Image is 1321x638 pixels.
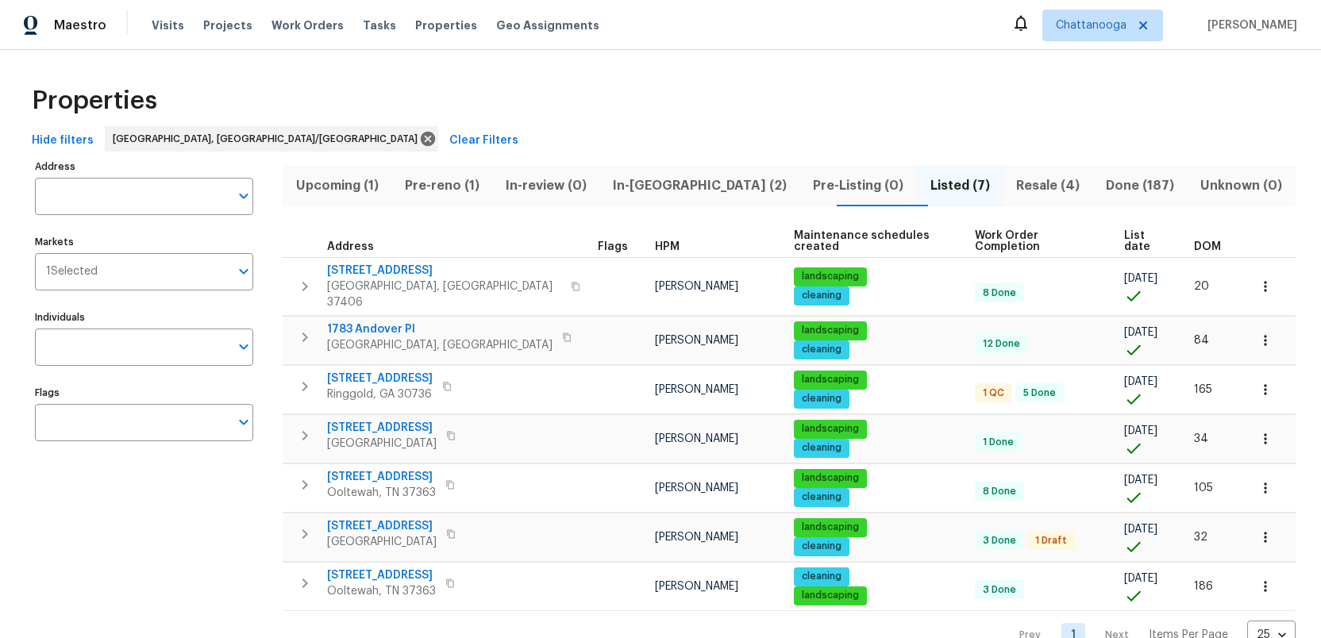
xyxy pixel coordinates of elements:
[233,411,255,433] button: Open
[363,20,396,31] span: Tasks
[810,175,907,197] span: Pre-Listing (0)
[35,237,253,247] label: Markets
[233,260,255,282] button: Open
[401,175,483,197] span: Pre-reno (1)
[976,386,1011,400] span: 1 QC
[976,337,1026,351] span: 12 Done
[795,289,848,302] span: cleaning
[25,126,100,156] button: Hide filters
[655,335,738,346] span: [PERSON_NAME]
[1194,281,1209,292] span: 20
[272,17,344,33] span: Work Orders
[976,534,1023,548] span: 3 Done
[327,420,437,436] span: [STREET_ADDRESS]
[795,521,865,534] span: landscaping
[327,436,437,452] span: [GEOGRAPHIC_DATA]
[795,324,865,337] span: landscaping
[1124,475,1157,486] span: [DATE]
[327,469,436,485] span: [STREET_ADDRESS]
[655,482,738,494] span: [PERSON_NAME]
[233,185,255,207] button: Open
[655,532,738,543] span: [PERSON_NAME]
[1017,386,1062,400] span: 5 Done
[113,131,424,147] span: [GEOGRAPHIC_DATA], [GEOGRAPHIC_DATA]/[GEOGRAPHIC_DATA]
[795,422,865,436] span: landscaping
[598,241,628,252] span: Flags
[327,371,433,386] span: [STREET_ADDRESS]
[152,17,184,33] span: Visits
[35,162,253,171] label: Address
[502,175,590,197] span: In-review (0)
[233,336,255,358] button: Open
[35,313,253,322] label: Individuals
[655,433,738,444] span: [PERSON_NAME]
[1194,335,1209,346] span: 84
[1012,175,1083,197] span: Resale (4)
[794,230,947,252] span: Maintenance schedules created
[327,321,553,337] span: 1783 Andover Pl
[203,17,252,33] span: Projects
[105,126,438,152] div: [GEOGRAPHIC_DATA], [GEOGRAPHIC_DATA]/[GEOGRAPHIC_DATA]
[327,279,561,310] span: [GEOGRAPHIC_DATA], [GEOGRAPHIC_DATA] 37406
[795,540,848,553] span: cleaning
[976,436,1020,449] span: 1 Done
[795,471,865,485] span: landscaping
[976,583,1023,597] span: 3 Done
[54,17,106,33] span: Maestro
[46,265,98,279] span: 1 Selected
[415,17,477,33] span: Properties
[1124,573,1157,584] span: [DATE]
[655,384,738,395] span: [PERSON_NAME]
[1103,175,1178,197] span: Done (187)
[655,581,738,592] span: [PERSON_NAME]
[1194,532,1207,543] span: 32
[32,131,94,151] span: Hide filters
[327,534,437,550] span: [GEOGRAPHIC_DATA]
[449,131,518,151] span: Clear Filters
[926,175,993,197] span: Listed (7)
[327,263,561,279] span: [STREET_ADDRESS]
[1124,273,1157,284] span: [DATE]
[327,337,553,353] span: [GEOGRAPHIC_DATA], [GEOGRAPHIC_DATA]
[1194,433,1208,444] span: 34
[292,175,382,197] span: Upcoming (1)
[1194,581,1213,592] span: 186
[1124,376,1157,387] span: [DATE]
[1194,241,1221,252] span: DOM
[795,441,848,455] span: cleaning
[655,281,738,292] span: [PERSON_NAME]
[1056,17,1127,33] span: Chattanooga
[1194,482,1213,494] span: 105
[655,241,680,252] span: HPM
[795,373,865,386] span: landscaping
[795,589,865,602] span: landscaping
[1124,327,1157,338] span: [DATE]
[327,518,437,534] span: [STREET_ADDRESS]
[610,175,791,197] span: In-[GEOGRAPHIC_DATA] (2)
[443,126,525,156] button: Clear Filters
[327,583,436,599] span: Ooltewah, TN 37363
[795,490,848,504] span: cleaning
[1124,230,1167,252] span: List date
[32,93,157,109] span: Properties
[1124,425,1157,436] span: [DATE]
[327,386,433,402] span: Ringgold, GA 30736
[975,230,1097,252] span: Work Order Completion
[327,567,436,583] span: [STREET_ADDRESS]
[976,485,1023,498] span: 8 Done
[795,343,848,356] span: cleaning
[327,485,436,501] span: Ooltewah, TN 37363
[35,388,253,398] label: Flags
[327,241,374,252] span: Address
[976,286,1023,300] span: 8 Done
[795,270,865,283] span: landscaping
[1194,384,1212,395] span: 165
[1029,534,1073,548] span: 1 Draft
[795,392,848,405] span: cleaning
[795,570,848,583] span: cleaning
[1124,524,1157,535] span: [DATE]
[496,17,599,33] span: Geo Assignments
[1197,175,1286,197] span: Unknown (0)
[1201,17,1297,33] span: [PERSON_NAME]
